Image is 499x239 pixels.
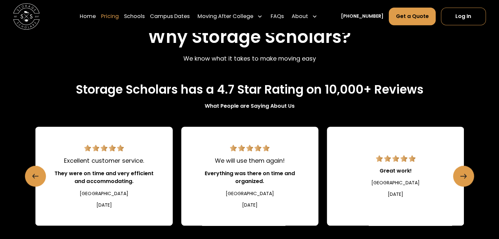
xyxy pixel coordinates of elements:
[64,156,144,165] div: Excellent customer service.
[327,127,464,226] div: 4 / 22
[389,8,435,25] a: Get a Quote
[181,127,318,226] a: 5 star review.We will use them again!Everything was there on time and organized.[GEOGRAPHIC_DATA]...
[371,179,420,186] div: [GEOGRAPHIC_DATA]
[197,170,303,185] div: Everything was there on time and organized.
[80,190,128,197] div: [GEOGRAPHIC_DATA]
[51,170,157,185] div: They were on time and very efficient and accommodating.
[292,12,308,20] div: About
[198,12,253,20] div: Moving After College
[101,7,119,26] a: Pricing
[25,166,46,187] a: Previous slide
[84,145,124,151] img: 5 star review.
[441,8,486,25] a: Log In
[230,145,270,151] img: 5 star review.
[327,127,464,226] a: 5 star review.Great work![GEOGRAPHIC_DATA][DATE]
[35,127,173,226] a: 5 star review.Excellent customer service.They were on time and very efficient and accommodating.[...
[205,102,295,110] div: What People are Saying About Us
[35,127,173,226] div: 2 / 22
[341,13,384,20] a: [PHONE_NUMBER]
[289,7,320,26] div: About
[13,3,40,30] img: Storage Scholars main logo
[226,190,274,197] div: [GEOGRAPHIC_DATA]
[80,7,96,26] a: Home
[388,191,403,198] div: [DATE]
[183,54,316,63] p: We know what it takes to make moving easy
[96,202,112,209] div: [DATE]
[215,156,285,165] div: We will use them again!
[150,7,190,26] a: Campus Dates
[181,127,318,226] div: 3 / 22
[376,155,415,162] img: 5 star review.
[270,7,283,26] a: FAQs
[242,202,258,209] div: [DATE]
[195,7,265,26] div: Moving After College
[453,166,474,187] a: Next slide
[76,83,424,97] h2: Storage Scholars has a 4.7 Star Rating on 10,000+ Reviews
[380,167,412,175] div: Great work!
[124,7,145,26] a: Schools
[13,3,40,30] a: home
[148,27,351,47] h2: Why Storage Scholars?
